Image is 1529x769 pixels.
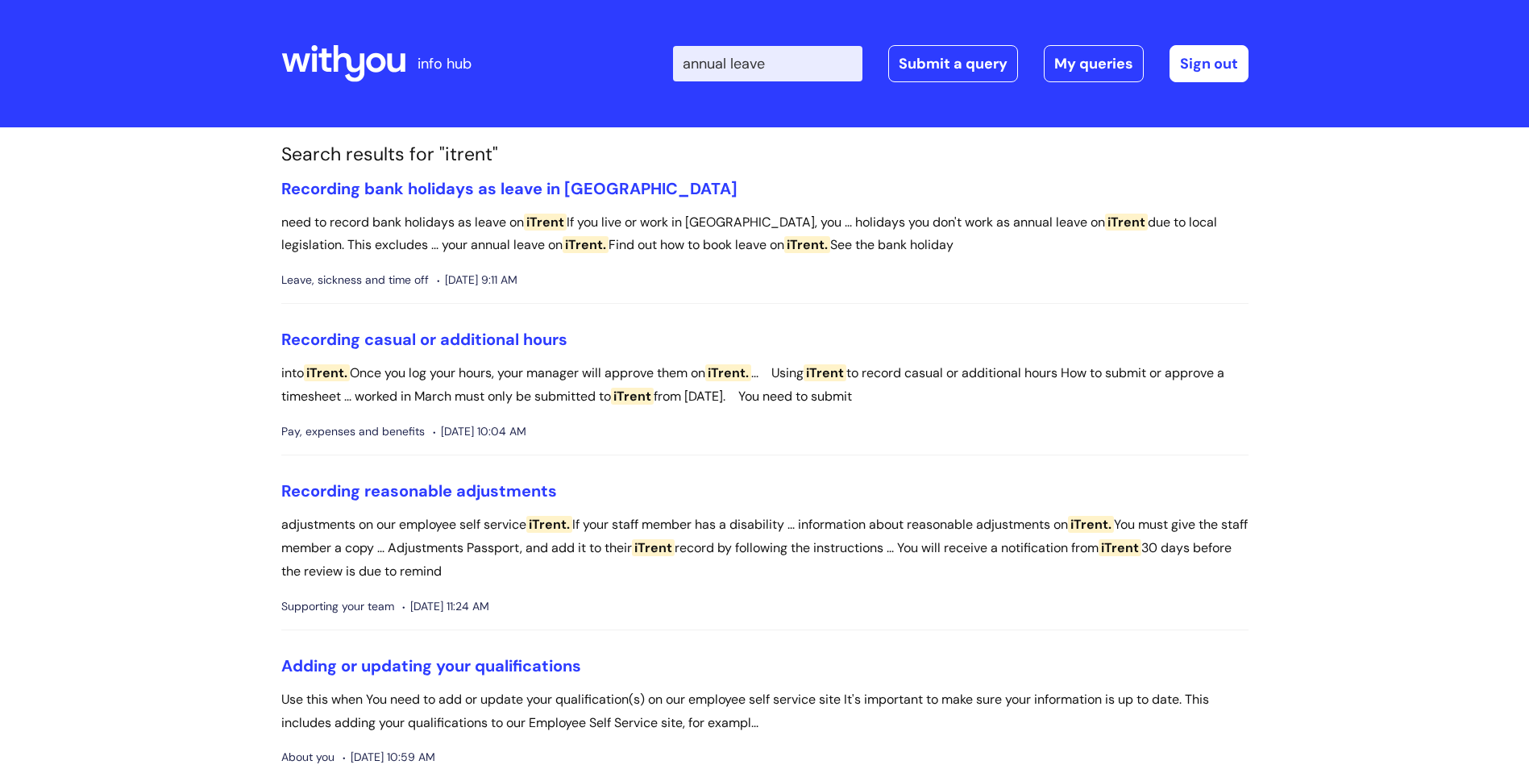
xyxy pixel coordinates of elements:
div: | - [673,45,1249,82]
a: Recording casual or additional hours [281,329,567,350]
p: adjustments on our employee self service If your staff member has a disability ... information ab... [281,513,1249,583]
span: iTrent. [705,364,751,381]
span: [DATE] 9:11 AM [437,270,517,290]
span: iTrent. [304,364,350,381]
span: Leave, sickness and time off [281,270,429,290]
p: into Once you log your hours, your manager will approve them on ... Using to record casual or add... [281,362,1249,409]
span: iTrent [1099,539,1141,556]
span: [DATE] 11:24 AM [402,596,489,617]
span: iTrent. [784,236,830,253]
span: Pay, expenses and benefits [281,422,425,442]
span: iTrent. [563,236,609,253]
span: iTrent [632,539,675,556]
span: About you [281,747,334,767]
a: Submit a query [888,45,1018,82]
span: Supporting your team [281,596,394,617]
p: info hub [418,51,472,77]
p: Use this when You need to add or update your qualification(s) on our employee self service site I... [281,688,1249,735]
a: Recording bank holidays as leave in [GEOGRAPHIC_DATA] [281,178,737,199]
p: need to record bank holidays as leave on If you live or work in [GEOGRAPHIC_DATA], you ... holida... [281,211,1249,258]
a: Recording reasonable adjustments [281,480,557,501]
span: iTrent [611,388,654,405]
span: iTrent. [1068,516,1114,533]
span: iTrent. [526,516,572,533]
input: Search [673,46,862,81]
span: [DATE] 10:59 AM [343,747,435,767]
span: iTrent [524,214,567,231]
a: My queries [1044,45,1144,82]
span: iTrent [1105,214,1148,231]
span: [DATE] 10:04 AM [433,422,526,442]
h1: Search results for "itrent" [281,143,1249,166]
span: iTrent [804,364,846,381]
a: Adding or updating your qualifications [281,655,581,676]
a: Sign out [1170,45,1249,82]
